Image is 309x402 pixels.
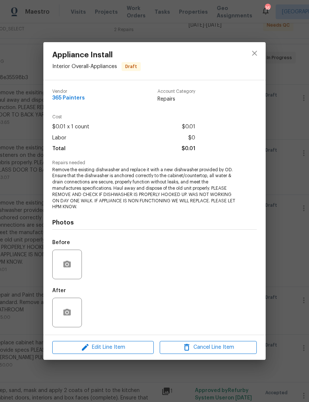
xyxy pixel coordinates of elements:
[52,288,66,293] h5: After
[52,161,257,165] span: Repairs needed
[52,64,117,69] span: Interior Overall - Appliances
[52,133,66,143] span: Labor
[182,143,195,154] span: $0.01
[160,341,257,354] button: Cancel Line Item
[157,95,195,103] span: Repairs
[52,95,85,101] span: 365 Painters
[52,167,236,210] span: Remove the existing dishwasher and replace it with a new dishwasher provided by OD. Ensure that t...
[52,240,70,245] h5: Before
[246,44,263,62] button: close
[52,89,85,94] span: Vendor
[52,115,195,119] span: Cost
[52,51,141,59] span: Appliance Install
[52,341,154,354] button: Edit Line Item
[52,219,257,226] h4: Photos
[52,143,66,154] span: Total
[265,4,270,12] div: 16
[157,89,195,94] span: Account Category
[54,343,152,352] span: Edit Line Item
[188,133,195,143] span: $0
[182,122,195,132] span: $0.01
[122,63,140,70] span: Draft
[52,122,89,132] span: $0.01 x 1 count
[162,343,255,352] span: Cancel Line Item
